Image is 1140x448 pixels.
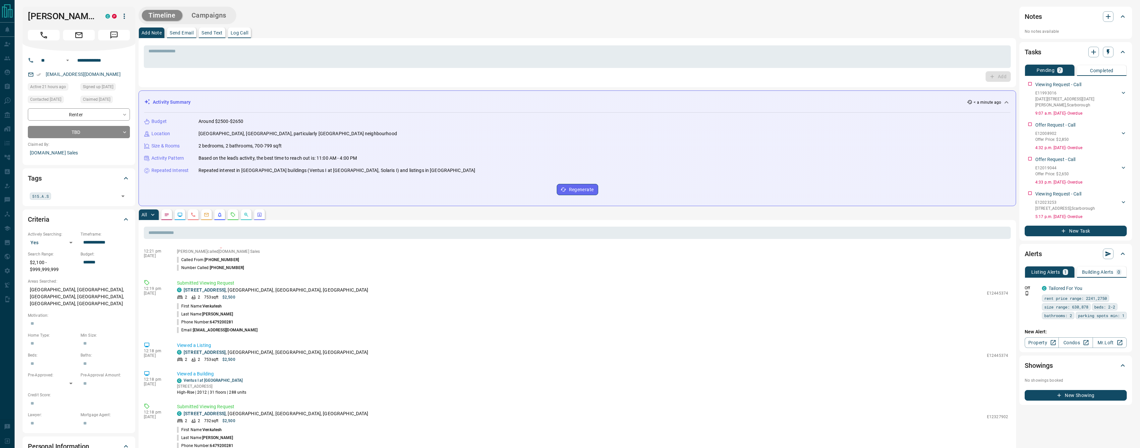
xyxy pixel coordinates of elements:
p: Timeframe: [81,231,130,237]
p: No showings booked [1025,377,1127,383]
p: 1 [1064,270,1067,274]
p: E12023253 [1035,199,1095,205]
svg: Calls [191,212,196,217]
p: Repeated interest in [GEOGRAPHIC_DATA] buildings (Ventus I at [GEOGRAPHIC_DATA], Solaris I) and l... [199,167,475,174]
h2: Showings [1025,360,1053,371]
p: 0 [1117,270,1120,274]
p: [STREET_ADDRESS] , Scarborough [1035,205,1095,211]
div: Notes [1025,9,1127,25]
p: [PERSON_NAME] called [DOMAIN_NAME] Sales [177,249,1008,254]
span: parking spots min: 1 [1078,312,1124,319]
a: Mr.Loft [1093,337,1127,348]
p: Viewing Request - Call [1035,191,1081,197]
p: Send Text [201,30,223,35]
a: Ventus I at [GEOGRAPHIC_DATA] [184,378,243,383]
p: Credit Score: [28,392,130,398]
p: 753 sqft [204,294,218,300]
div: Alerts [1025,246,1127,262]
p: Activity Pattern [151,155,184,162]
div: TBD [28,126,130,138]
button: Regenerate [557,184,598,195]
p: Activity Summary [153,99,191,106]
p: 2 [185,418,187,424]
p: 12:21 pm [144,249,167,253]
p: 2 bedrooms, 2 bathrooms, 700-799 sqft [199,142,282,149]
h2: Tags [28,173,41,184]
p: Based on the lead's activity, the best time to reach out is: 11:00 AM - 4:00 PM [199,155,357,162]
p: < a minute ago [974,99,1001,105]
p: Pre-Approved: [28,372,77,378]
div: condos.ca [177,350,182,355]
a: Condos [1058,337,1093,348]
p: $2,500 [222,418,235,424]
span: Venkatesh [202,427,222,432]
span: [PERSON_NAME] [202,312,233,316]
p: Areas Searched: [28,278,130,284]
p: 7 [1058,68,1061,73]
span: rent price range: 2241,2750 [1044,295,1107,302]
p: 2 [185,357,187,363]
button: Timeline [142,10,182,21]
p: Claimed By: [28,141,130,147]
button: Open [118,192,128,201]
p: E12327902 [987,414,1008,420]
p: $2,500 [222,294,235,300]
p: Size & Rooms [151,142,180,149]
svg: Lead Browsing Activity [177,212,183,217]
span: bathrooms: 2 [1044,312,1072,319]
p: Motivation: [28,312,130,318]
p: Offer Price: $2,650 [1035,171,1069,177]
div: property.ca [112,14,117,19]
div: E12008902Offer Price: $2,850 [1035,129,1127,144]
span: 6479200281 [210,443,233,448]
p: [DATE] [144,291,167,296]
span: [PHONE_NUMBER] [204,257,239,262]
div: Tue Oct 14 2025 [28,83,77,92]
p: All [142,212,147,217]
button: Campaigns [185,10,233,21]
p: [DATE] [144,382,167,386]
p: 12:19 pm [144,286,167,291]
p: Submitted Viewing Request [177,280,1008,287]
p: Budget [151,118,167,125]
svg: Emails [204,212,209,217]
p: Completed [1090,68,1113,73]
p: Last Name: [177,311,233,317]
p: Search Range: [28,251,77,257]
p: E12008902 [1035,131,1069,137]
span: 515.A.S [32,193,49,199]
span: beds: 2-2 [1094,304,1115,310]
div: Wed Feb 19 2025 [81,96,130,105]
p: $2,100 - $999,999,999 [28,257,77,275]
div: condos.ca [177,378,182,383]
p: Budget: [81,251,130,257]
div: Wed May 24 2023 [81,83,130,92]
p: Submitted Viewing Request [177,403,1008,410]
p: Viewing Request - Call [1035,81,1081,88]
p: E12445374 [987,290,1008,296]
svg: Listing Alerts [217,212,222,217]
div: condos.ca [1042,286,1047,291]
span: Email [63,30,95,40]
h2: Tasks [1025,47,1041,57]
a: [STREET_ADDRESS] [184,287,226,293]
div: condos.ca [105,14,110,19]
p: Last Name: [177,435,233,441]
p: New Alert: [1025,328,1127,335]
div: condos.ca [177,288,182,292]
p: Send Email [170,30,194,35]
div: Activity Summary< a minute ago [144,96,1010,108]
span: Signed up [DATE] [83,84,113,90]
p: Offer Request - Call [1035,122,1076,129]
p: 12:18 pm [144,410,167,415]
h2: Notes [1025,11,1042,22]
p: [STREET_ADDRESS] [177,383,247,389]
p: Lawyer: [28,412,77,418]
p: 4:33 p.m. [DATE] - Overdue [1035,179,1127,185]
p: Location [151,130,170,137]
span: Venkatesh [202,304,222,308]
a: Tailored For You [1049,286,1082,291]
span: [PHONE_NUMBER] [210,265,244,270]
span: Message [98,30,130,40]
p: E11993016 [1035,90,1120,96]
